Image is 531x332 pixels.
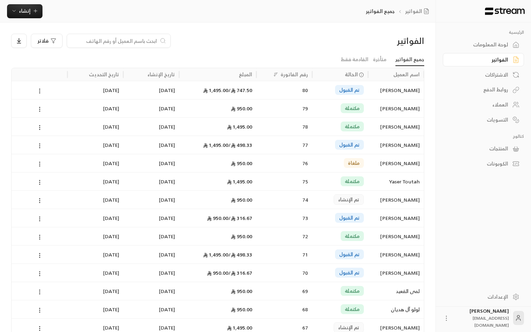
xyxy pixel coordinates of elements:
a: جميع الفواتير [395,53,424,66]
div: 950.00 [183,227,252,245]
span: تم القبول [339,141,360,148]
span: تم القبول [339,251,360,258]
div: [DATE] [127,172,175,190]
div: [DATE] [72,209,119,227]
div: الإعدادات [452,293,508,300]
div: [DATE] [72,136,119,154]
div: [PERSON_NAME] [372,99,420,117]
span: فلاتر [38,38,48,43]
span: تم الإنشاء [338,324,359,331]
span: 498.33 / [228,250,252,259]
div: [DATE] [127,209,175,227]
span: مكتملة [345,233,360,240]
div: [DATE] [127,246,175,263]
div: 950.00 [183,300,252,318]
p: كتالوج [443,134,524,139]
div: 76 [261,154,308,172]
span: الحالة [345,71,358,78]
div: [DATE] [72,81,119,99]
div: [DATE] [72,264,119,282]
div: [DATE] [72,282,119,300]
div: [DATE] [127,300,175,318]
div: 68 [261,300,308,318]
div: المنتجات [452,145,508,152]
div: لولو آل هديان [372,300,420,318]
p: جميع الفواتير [366,8,395,15]
div: روابط الدفع [452,86,508,93]
div: التسويات [452,116,508,123]
div: 75 [261,172,308,190]
button: فلاتر [31,34,63,48]
a: الاشتراكات [443,68,524,82]
div: 73 [261,209,308,227]
a: العملاء [443,98,524,112]
a: الكوبونات [443,157,524,171]
a: المنتجات [443,142,524,156]
div: [DATE] [127,99,175,117]
span: تم القبول [339,214,360,221]
div: [DATE] [127,136,175,154]
a: الفواتير [443,53,524,67]
div: [DATE] [72,191,119,209]
div: [PERSON_NAME] [372,264,420,282]
div: [DATE] [72,118,119,136]
div: الفواتير [326,35,424,46]
div: [PERSON_NAME] [372,191,420,209]
div: [DATE] [72,246,119,263]
button: Sort [271,70,280,79]
div: لوحة المعلومات [452,41,508,48]
div: 80 [261,81,308,99]
nav: breadcrumb [366,8,432,15]
span: تم الإنشاء [338,196,359,203]
div: [DATE] [72,99,119,117]
div: [DATE] [127,118,175,136]
div: تاريخ التحديث [89,70,119,79]
div: 950.00 [183,209,252,227]
input: ابحث باسم العميل أو رقم الهاتف [71,37,157,45]
img: Logo [484,7,525,15]
div: [DATE] [127,191,175,209]
div: [PERSON_NAME] [372,227,420,245]
span: إنشاء [19,6,31,15]
div: 78 [261,118,308,136]
div: الفواتير [452,56,508,63]
div: [PERSON_NAME] [372,136,420,154]
span: تم القبول [339,86,360,93]
span: مكتملة [345,178,360,185]
span: مكتملة [345,105,360,112]
div: 950.00 [183,264,252,282]
div: المبلغ [239,70,252,79]
a: التسويات [443,113,524,126]
span: 498.33 / [228,141,252,149]
span: 747.50 / [228,86,252,95]
a: القادمة فقط [341,53,368,66]
div: Yaser Toutah [372,172,420,190]
div: 79 [261,99,308,117]
div: 950.00 [183,154,252,172]
div: 950.00 [183,191,252,209]
div: 1,495.00 [183,246,252,263]
div: [DATE] [127,264,175,282]
div: [DATE] [127,81,175,99]
div: رقم الفاتورة [281,70,308,79]
div: 950.00 [183,282,252,300]
div: الكوبونات [452,160,508,167]
a: الإعدادات [443,290,524,304]
div: [DATE] [72,227,119,245]
span: مكتملة [345,287,360,294]
div: [PERSON_NAME] [372,154,420,172]
div: 1,495.00 [183,136,252,154]
span: 316.67 / [228,268,252,277]
div: 77 [261,136,308,154]
button: إنشاء [7,4,42,18]
span: 316.67 / [228,214,252,222]
a: متأخرة [373,53,386,66]
div: تاريخ الإنشاء [147,70,175,79]
span: مكتملة [345,306,360,313]
a: لوحة المعلومات [443,38,524,52]
div: [DATE] [72,172,119,190]
div: 69 [261,282,308,300]
div: [PERSON_NAME] [454,307,509,328]
div: 1,495.00 [183,118,252,136]
div: اسم العميل [393,70,420,79]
